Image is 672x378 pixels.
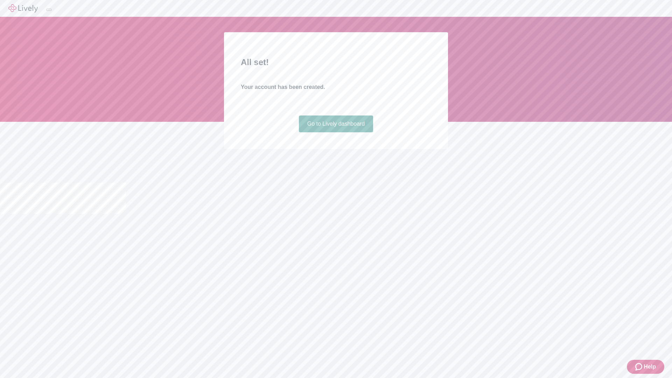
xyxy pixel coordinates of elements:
[241,56,431,69] h2: All set!
[241,83,431,91] h4: Your account has been created.
[627,360,664,374] button: Zendesk support iconHelp
[635,363,644,371] svg: Zendesk support icon
[644,363,656,371] span: Help
[8,4,38,13] img: Lively
[299,115,373,132] a: Go to Lively dashboard
[46,9,52,11] button: Log out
